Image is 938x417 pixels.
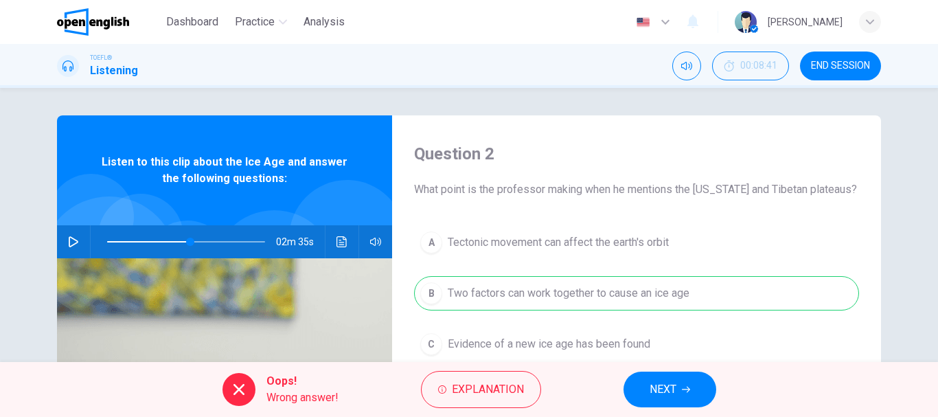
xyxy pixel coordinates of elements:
span: TOEFL® [90,53,112,63]
button: NEXT [624,372,716,407]
button: 00:08:41 [712,52,789,80]
span: Practice [235,14,275,30]
button: Analysis [298,10,350,34]
span: Dashboard [166,14,218,30]
span: 02m 35s [276,225,325,258]
span: Explanation [452,380,524,399]
img: Profile picture [735,11,757,33]
span: 00:08:41 [740,60,777,71]
span: What point is the professor making when he mentions the [US_STATE] and Tibetan plateaus? [414,181,859,198]
span: Wrong answer! [266,390,339,406]
button: END SESSION [800,52,881,80]
img: OpenEnglish logo [57,8,129,36]
a: OpenEnglish logo [57,8,161,36]
span: END SESSION [811,60,870,71]
div: Hide [712,52,789,80]
h4: Question 2 [414,143,859,165]
h1: Listening [90,63,138,79]
span: Analysis [304,14,345,30]
button: Click to see the audio transcription [331,225,353,258]
span: Listen to this clip about the Ice Age and answer the following questions: [102,154,347,187]
span: NEXT [650,380,676,399]
img: en [634,17,652,27]
button: Practice [229,10,293,34]
span: Oops! [266,373,339,390]
div: [PERSON_NAME] [768,14,843,30]
button: Explanation [421,371,541,408]
button: Dashboard [161,10,224,34]
div: Mute [672,52,701,80]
